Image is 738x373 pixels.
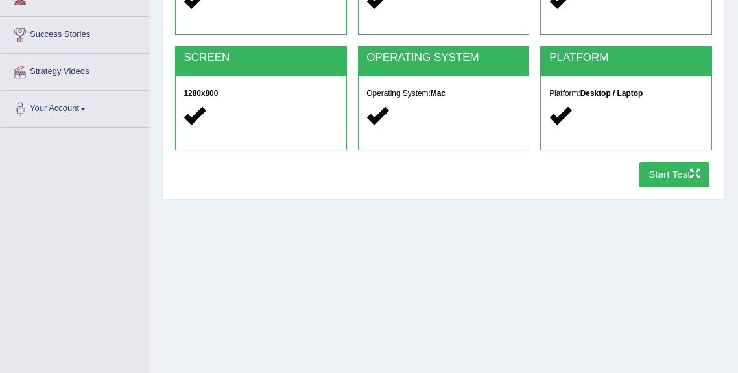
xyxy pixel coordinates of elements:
[639,162,710,187] button: Start Test
[549,52,703,64] h2: PLATFORM
[1,17,149,49] a: Success Stories
[549,90,703,98] h5: Platform:
[366,90,520,98] h5: Operating System:
[366,52,520,64] h2: OPERATING SYSTEM
[184,52,337,64] h2: SCREEN
[184,89,218,98] strong: 1280x800
[580,89,643,98] strong: Desktop / Laptop
[431,89,446,98] strong: Mac
[1,54,149,86] a: Strategy Videos
[1,91,149,123] a: Your Account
